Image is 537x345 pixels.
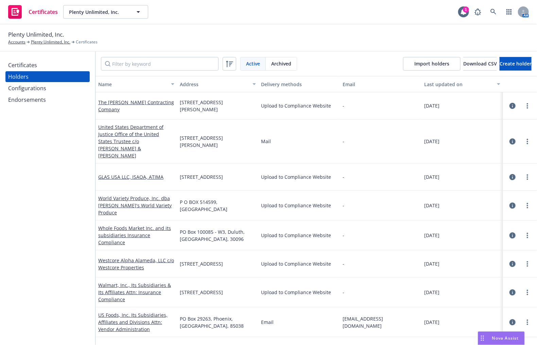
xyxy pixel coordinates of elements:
div: [DATE] [424,289,500,296]
a: Westcore Alpha Alameda, LLC c/o Westcore Properties [98,257,174,271]
button: Delivery methods [259,76,340,92]
a: more [523,231,532,239]
button: Last updated on [421,76,503,92]
div: Upload to Compliance Website [261,232,337,239]
span: [STREET_ADDRESS][PERSON_NAME] [180,134,256,149]
span: Certificates [76,39,98,45]
a: more [523,137,532,146]
div: Configurations [8,83,46,94]
a: more [523,318,532,326]
span: [STREET_ADDRESS][PERSON_NAME] [180,99,256,113]
span: [EMAIL_ADDRESS][DOMAIN_NAME] [343,315,419,329]
a: Holders [5,71,90,82]
div: Email [343,81,419,88]
a: Import holders [403,57,461,71]
div: Upload to Compliance Website [261,289,337,296]
div: [DATE] [424,138,500,145]
a: Certificates [5,2,60,21]
a: Search [487,5,500,19]
div: [DATE] [424,202,500,209]
div: Endorsements [8,94,46,105]
div: Mail [261,138,337,145]
button: Name [96,76,177,92]
div: [DATE] [424,173,500,180]
div: [DATE] [424,319,500,326]
span: Archived [271,60,291,67]
div: Upload to Compliance Website [261,102,337,109]
div: Name [98,81,167,88]
span: PO Box 100085 - W3, Duluth, [GEOGRAPHIC_DATA], 30096 [180,228,256,243]
span: [STREET_ADDRESS] [180,289,223,296]
span: Plenty Unlimited, Inc. [69,8,128,16]
a: World Variety Produce, Inc. dba [PERSON_NAME]'s World Variety Produce [98,195,172,216]
div: Drag to move [478,332,487,345]
span: Plenty Unlimited, Inc. [8,30,64,39]
div: - [343,232,344,239]
a: United States Department of Justice Office of the United States Trustee c/o [PERSON_NAME] & [PERS... [98,124,163,159]
button: Download CSV [463,57,497,71]
a: more [523,102,532,110]
div: Upload to Compliance Website [261,260,337,267]
button: Nova Assist [478,331,525,345]
span: Nova Assist [492,335,519,341]
span: Download CSV [463,60,497,67]
button: Email [340,76,421,92]
div: [DATE] [424,260,500,267]
div: Certificates [8,60,37,71]
div: - [343,102,344,109]
a: more [523,260,532,268]
span: P O BOX 514599, [GEOGRAPHIC_DATA] [180,198,256,213]
span: Create holder [500,60,532,67]
div: Holders [8,71,29,82]
a: Certificates [5,60,90,71]
span: Certificates [29,9,58,15]
span: Active [246,60,260,67]
a: US Foods, Inc. Its Subsidiaries, Affiliates and Divisions Attn: Vendor Administration [98,312,168,332]
span: PO Box 29263, Phoenix, [GEOGRAPHIC_DATA], 85038 [180,315,256,329]
a: more [523,202,532,210]
div: 1 [463,6,469,13]
a: GLAS USA LLC, ISAOA, ATIMA [98,174,163,180]
a: Configurations [5,83,90,94]
button: Create holder [500,57,532,71]
input: Filter by keyword [101,57,219,71]
a: Plenty Unlimited, Inc. [31,39,70,45]
div: Email [261,319,337,326]
a: Walmart, Inc., Its Subsidiaries & Its Affiliates Attn: Insurance Compliance [98,282,171,303]
button: Plenty Unlimited, Inc. [63,5,148,19]
div: Upload to Compliance Website [261,202,337,209]
a: Accounts [8,39,25,45]
a: The [PERSON_NAME] Contracting Company [98,99,174,113]
div: - [343,289,344,296]
div: Delivery methods [261,81,337,88]
div: - [343,138,344,145]
span: Import holders [414,60,449,67]
a: more [523,288,532,296]
div: Last updated on [424,81,493,88]
div: Upload to Compliance Website [261,173,337,180]
span: [STREET_ADDRESS] [180,260,223,267]
a: Switch app [502,5,516,19]
span: [STREET_ADDRESS] [180,173,223,180]
div: - [343,202,344,209]
div: - [343,173,344,180]
a: Whole Foods Market Inc. and its subsidiaries Insurance Compliance [98,225,171,246]
div: Address [180,81,248,88]
a: Endorsements [5,94,90,105]
div: [DATE] [424,232,500,239]
div: - [343,260,344,267]
button: Address [177,76,259,92]
a: Report a Bug [471,5,485,19]
a: more [523,173,532,181]
div: [DATE] [424,102,500,109]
